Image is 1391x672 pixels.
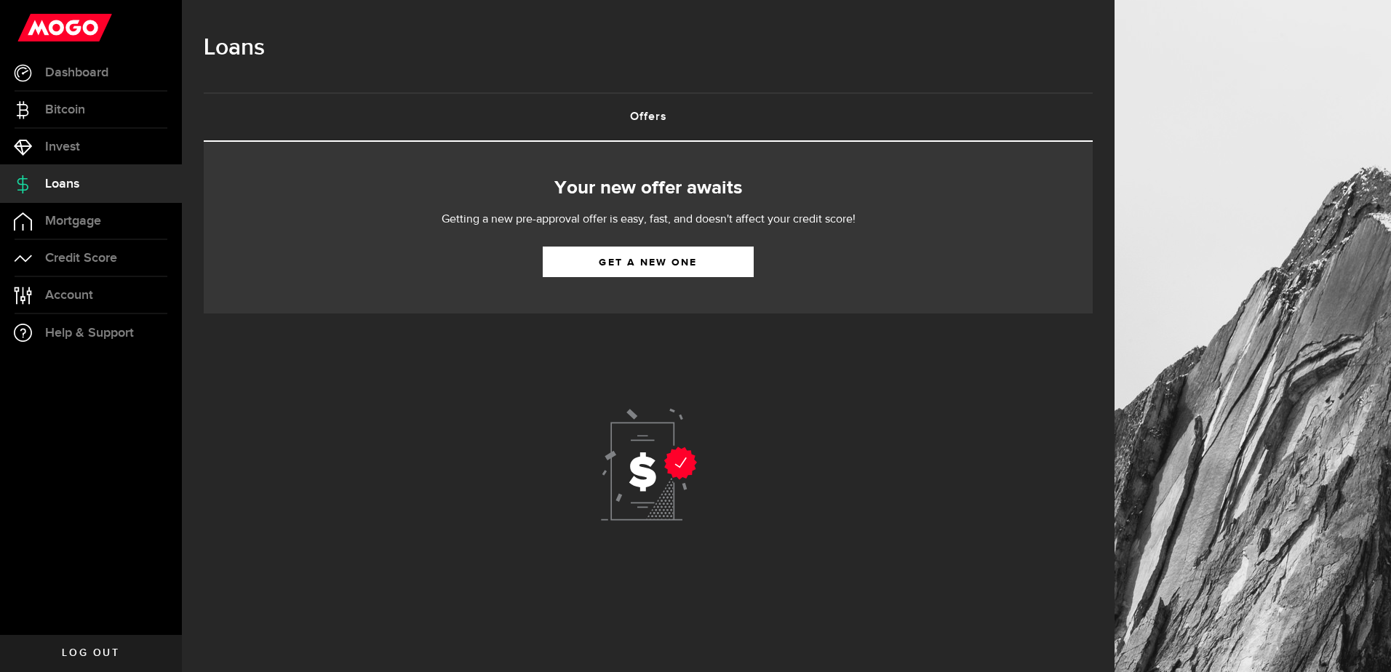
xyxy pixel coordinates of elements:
[45,215,101,228] span: Mortgage
[45,289,93,302] span: Account
[45,327,134,340] span: Help & Support
[204,29,1093,67] h1: Loans
[45,103,85,116] span: Bitcoin
[45,252,117,265] span: Credit Score
[397,211,899,228] p: Getting a new pre-approval offer is easy, fast, and doesn't affect your credit score!
[543,247,754,277] a: Get a new one
[204,92,1093,142] ul: Tabs Navigation
[45,66,108,79] span: Dashboard
[45,177,79,191] span: Loans
[1330,611,1391,672] iframe: LiveChat chat widget
[204,94,1093,140] a: Offers
[226,173,1071,204] h2: Your new offer awaits
[45,140,80,153] span: Invest
[62,648,119,658] span: Log out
